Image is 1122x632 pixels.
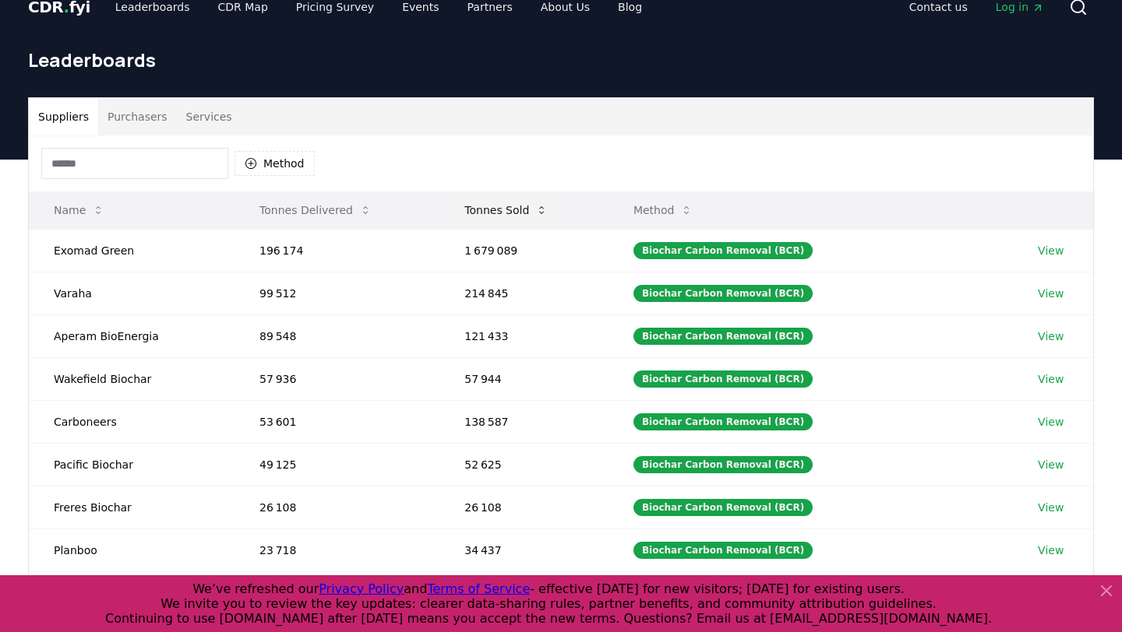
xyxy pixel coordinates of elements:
td: 36 979 [439,571,609,614]
td: 49 125 [235,443,439,486]
button: Purchasers [98,98,177,135]
td: 23 191 [235,571,439,614]
td: 1 679 089 [439,229,609,272]
a: View [1038,371,1064,387]
a: View [1038,542,1064,558]
h1: Leaderboards [28,47,1094,72]
button: Method [235,151,315,176]
td: Exomad Green [29,229,235,272]
a: View [1038,328,1064,344]
td: 121 433 [439,314,609,357]
button: Tonnes Sold [452,195,560,226]
div: Biochar Carbon Removal (BCR) [633,285,813,302]
div: Biochar Carbon Removal (BCR) [633,413,813,430]
td: Aperam BioEnergia [29,314,235,357]
button: Suppliers [29,98,98,135]
td: 89 548 [235,314,439,357]
td: 26 108 [439,486,609,528]
td: Pacific Biochar [29,443,235,486]
td: 23 718 [235,528,439,571]
div: Biochar Carbon Removal (BCR) [633,370,813,388]
td: 138 587 [439,400,609,443]
td: 196 174 [235,229,439,272]
button: Services [177,98,242,135]
td: 53 601 [235,400,439,443]
td: 99 512 [235,272,439,314]
td: 26 108 [235,486,439,528]
button: Tonnes Delivered [247,195,384,226]
button: Method [621,195,706,226]
a: View [1038,243,1064,258]
td: Wakefield Biochar [29,357,235,400]
div: Biochar Carbon Removal (BCR) [633,456,813,473]
div: Biochar Carbon Removal (BCR) [633,542,813,559]
td: Carboneers [29,400,235,443]
td: 34 437 [439,528,609,571]
td: Varaha [29,272,235,314]
td: 52 625 [439,443,609,486]
a: View [1038,457,1064,472]
button: Name [41,195,117,226]
td: Planboo [29,528,235,571]
a: View [1038,286,1064,301]
div: Biochar Carbon Removal (BCR) [633,499,813,516]
td: Freres Biochar [29,486,235,528]
td: 214 845 [439,272,609,314]
a: View [1038,500,1064,515]
td: 57 944 [439,357,609,400]
td: 57 936 [235,357,439,400]
div: Biochar Carbon Removal (BCR) [633,328,813,345]
td: CarbonCure [29,571,235,614]
div: Biochar Carbon Removal (BCR) [633,242,813,259]
a: View [1038,414,1064,430]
